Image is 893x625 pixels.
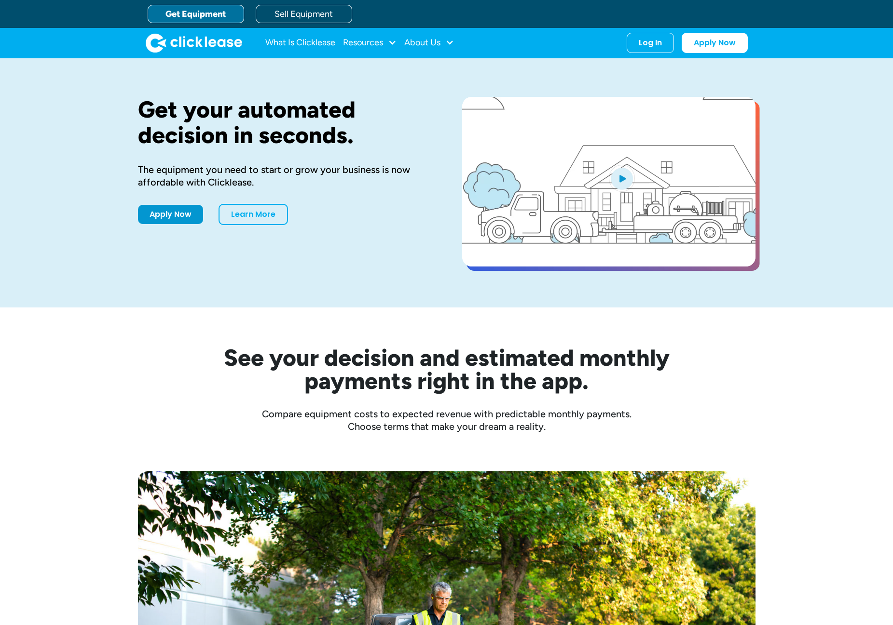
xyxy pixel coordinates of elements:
a: home [146,33,242,53]
div: Compare equipment costs to expected revenue with predictable monthly payments. Choose terms that ... [138,408,756,433]
div: About Us [404,33,454,53]
img: Clicklease logo [146,33,242,53]
h2: See your decision and estimated monthly payments right in the app. [177,346,717,392]
div: Resources [343,33,397,53]
div: Log In [639,38,662,48]
div: The equipment you need to start or grow your business is now affordable with Clicklease. [138,163,431,188]
h1: Get your automated decision in seconds. [138,97,431,148]
a: Sell Equipment [256,5,352,23]
img: Blue play button logo on a light blue circular background [609,165,635,192]
a: Apply Now [682,33,748,53]
a: open lightbox [462,97,756,266]
a: Get Equipment [148,5,244,23]
a: What Is Clicklease [265,33,335,53]
a: Apply Now [138,205,203,224]
a: Learn More [219,204,288,225]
